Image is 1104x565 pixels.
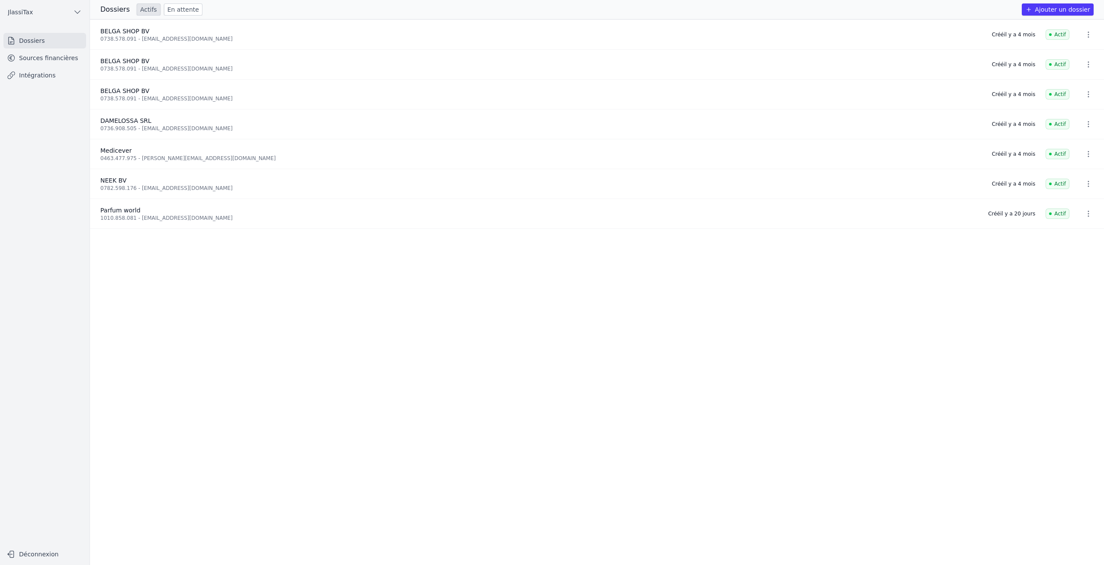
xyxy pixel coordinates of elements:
[992,61,1035,68] div: Créé il y a 4 mois
[992,31,1035,38] div: Créé il y a 4 mois
[137,3,160,16] a: Actifs
[100,215,978,222] div: 1010.858.081 - [EMAIL_ADDRESS][DOMAIN_NAME]
[100,207,141,214] span: Parfum world
[100,125,982,132] div: 0736.908.505 - [EMAIL_ADDRESS][DOMAIN_NAME]
[100,117,151,124] span: DAMELOSSA SRL
[100,4,130,15] h3: Dossiers
[1046,209,1069,219] span: Actif
[1022,3,1094,16] button: Ajouter un dossier
[100,177,127,184] span: NEEK BV
[3,547,86,561] button: Déconnexion
[1046,59,1069,70] span: Actif
[992,121,1035,128] div: Créé il y a 4 mois
[1046,179,1069,189] span: Actif
[100,35,982,42] div: 0738.578.091 - [EMAIL_ADDRESS][DOMAIN_NAME]
[100,58,149,64] span: BELGA SHOP BV
[100,185,982,192] div: 0782.598.176 - [EMAIL_ADDRESS][DOMAIN_NAME]
[100,95,982,102] div: 0738.578.091 - [EMAIL_ADDRESS][DOMAIN_NAME]
[992,151,1035,157] div: Créé il y a 4 mois
[1046,29,1069,40] span: Actif
[164,3,202,16] a: En attente
[100,28,149,35] span: BELGA SHOP BV
[992,180,1035,187] div: Créé il y a 4 mois
[1046,149,1069,159] span: Actif
[3,5,86,19] button: JlassiTax
[988,210,1035,217] div: Créé il y a 20 jours
[100,87,149,94] span: BELGA SHOP BV
[3,50,86,66] a: Sources financières
[100,155,982,162] div: 0463.477.975 - [PERSON_NAME][EMAIL_ADDRESS][DOMAIN_NAME]
[3,33,86,48] a: Dossiers
[3,67,86,83] a: Intégrations
[1046,119,1069,129] span: Actif
[100,65,982,72] div: 0738.578.091 - [EMAIL_ADDRESS][DOMAIN_NAME]
[8,8,33,16] span: JlassiTax
[992,91,1035,98] div: Créé il y a 4 mois
[1046,89,1069,100] span: Actif
[100,147,132,154] span: Medicever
